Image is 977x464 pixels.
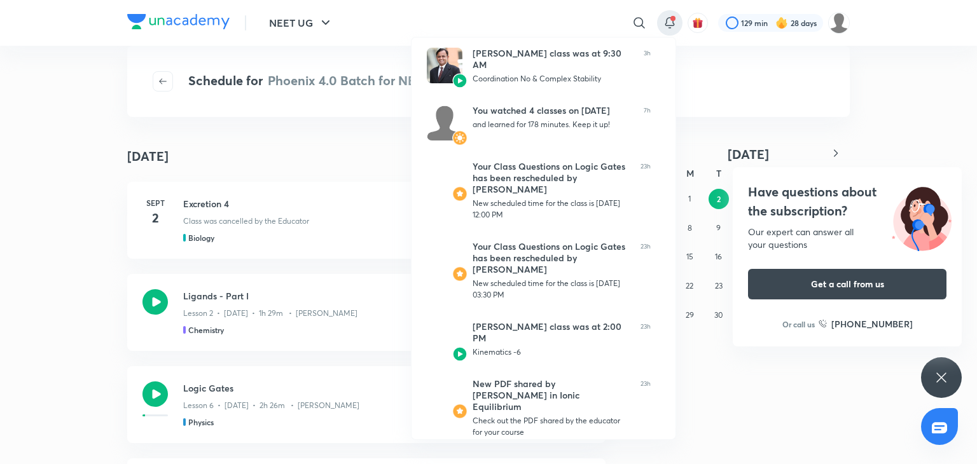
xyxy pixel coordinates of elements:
[427,48,462,83] img: Avatar
[412,368,666,448] a: AvatarAvatarNew PDF shared by [PERSON_NAME] in Ionic EquilibriumCheck out the PDF shared by the e...
[641,321,651,358] span: 23h
[427,321,462,357] img: Avatar
[452,130,468,146] img: Avatar
[412,38,666,95] a: AvatarAvatar[PERSON_NAME] class was at 9:30 AMCoordination No & Complex Stability3h
[412,231,666,311] a: AvatarAvatarYour Class Questions on Logic Gates has been rescheduled by [PERSON_NAME]New schedule...
[641,378,651,438] span: 23h
[452,346,468,362] img: Avatar
[473,161,630,195] div: Your Class Questions on Logic Gates has been rescheduled by [PERSON_NAME]
[412,151,666,231] a: AvatarAvatarYour Class Questions on Logic Gates has been rescheduled by [PERSON_NAME]New schedule...
[473,378,630,413] div: New PDF shared by [PERSON_NAME] in Ionic Equilibrium
[473,346,630,358] div: Kinematics -6
[473,105,634,116] div: You watched 4 classes on [DATE]
[452,73,468,88] img: Avatar
[427,378,462,414] img: Avatar
[473,241,630,275] div: Your Class Questions on Logic Gates has been rescheduled by [PERSON_NAME]
[473,321,630,344] div: [PERSON_NAME] class was at 2:00 PM
[452,404,468,419] img: Avatar
[473,48,634,71] div: [PERSON_NAME] class was at 9:30 AM
[427,105,462,140] img: Avatar
[473,119,634,130] div: and learned for 178 minutes. Keep it up!
[641,241,651,301] span: 23h
[473,415,630,438] div: Check out the PDF shared by the educator for your course
[644,48,651,85] span: 3h
[427,241,462,276] img: Avatar
[452,266,468,282] img: Avatar
[644,105,651,140] span: 7h
[412,95,666,151] a: AvatarAvatarYou watched 4 classes on [DATE]and learned for 178 minutes. Keep it up!7h
[427,161,462,196] img: Avatar
[473,198,630,221] div: New scheduled time for the class is [DATE] 12:00 PM
[473,73,634,85] div: Coordination No & Complex Stability
[412,311,666,368] a: AvatarAvatar[PERSON_NAME] class was at 2:00 PMKinematics -623h
[641,161,651,221] span: 23h
[473,278,630,301] div: New scheduled time for the class is [DATE] 03:30 PM
[452,186,468,201] img: Avatar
